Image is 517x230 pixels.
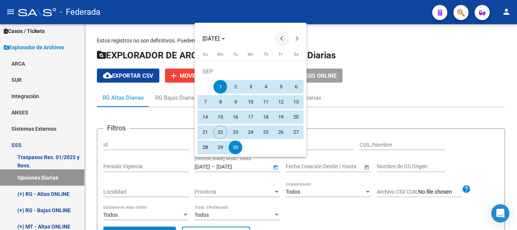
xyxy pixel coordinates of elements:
[258,110,273,125] button: September 18, 2025
[213,125,228,140] button: September 22, 2025
[274,31,290,46] button: Previous month
[288,94,304,110] button: September 13, 2025
[259,95,273,109] span: 11
[213,80,227,94] span: 1
[233,52,238,57] span: Tu
[229,141,242,154] span: 30
[294,52,299,57] span: Sa
[263,52,268,57] span: Th
[203,52,208,57] span: Su
[213,110,228,125] button: September 15, 2025
[288,79,304,94] button: September 6, 2025
[273,94,288,110] button: September 12, 2025
[288,125,304,140] button: September 27, 2025
[244,125,257,139] span: 24
[259,125,273,139] span: 25
[198,125,213,140] button: September 21, 2025
[228,94,243,110] button: September 9, 2025
[198,141,212,154] span: 28
[198,64,304,79] td: SEP
[213,141,227,154] span: 29
[199,32,228,45] button: Choose month and year
[274,95,288,109] span: 12
[248,52,254,57] span: We
[213,140,228,155] button: September 29, 2025
[258,94,273,110] button: September 11, 2025
[491,204,509,222] div: Open Intercom Messenger
[229,125,242,139] span: 23
[259,80,273,94] span: 4
[198,125,212,139] span: 21
[213,95,227,109] span: 8
[273,125,288,140] button: September 26, 2025
[228,110,243,125] button: September 16, 2025
[229,95,242,109] span: 9
[273,79,288,94] button: September 5, 2025
[213,125,227,139] span: 22
[198,140,213,155] button: September 28, 2025
[243,94,258,110] button: September 10, 2025
[289,80,303,94] span: 6
[198,110,212,124] span: 14
[274,110,288,124] span: 19
[228,140,243,155] button: September 30, 2025
[228,79,243,94] button: September 2, 2025
[243,110,258,125] button: September 17, 2025
[202,35,220,42] span: [DATE]
[228,125,243,140] button: September 23, 2025
[243,79,258,94] button: September 3, 2025
[198,95,212,109] span: 7
[229,110,242,124] span: 16
[243,125,258,140] button: September 24, 2025
[198,110,213,125] button: September 14, 2025
[289,95,303,109] span: 13
[244,95,257,109] span: 10
[279,52,283,57] span: Fr
[273,110,288,125] button: September 19, 2025
[213,110,227,124] span: 15
[274,125,288,139] span: 26
[258,125,273,140] button: September 25, 2025
[259,110,273,124] span: 18
[229,80,242,94] span: 2
[213,94,228,110] button: September 8, 2025
[290,31,305,46] button: Next month
[289,125,303,139] span: 27
[288,110,304,125] button: September 20, 2025
[213,79,228,94] button: September 1, 2025
[274,80,288,94] span: 5
[244,110,257,124] span: 17
[244,80,257,94] span: 3
[289,110,303,124] span: 20
[198,94,213,110] button: September 7, 2025
[217,52,223,57] span: Mo
[258,79,273,94] button: September 4, 2025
